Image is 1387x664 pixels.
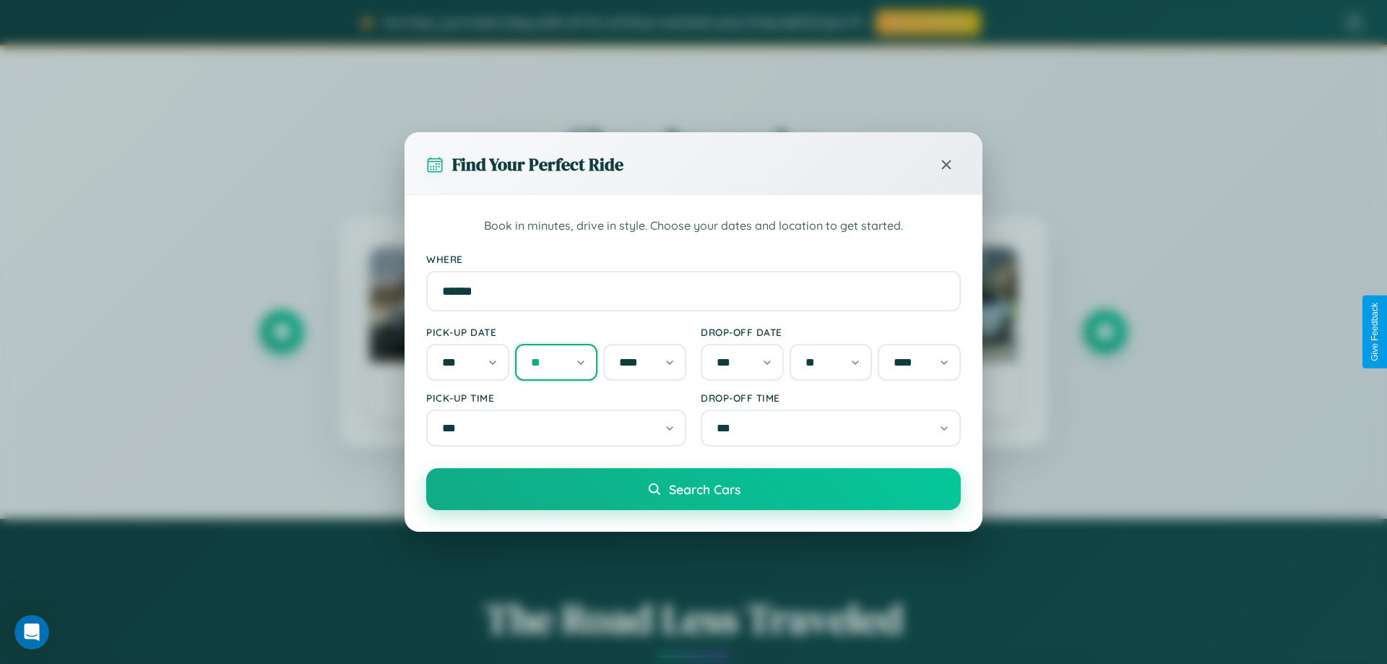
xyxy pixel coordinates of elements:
label: Drop-off Time [701,392,961,404]
label: Drop-off Date [701,326,961,338]
h3: Find Your Perfect Ride [452,152,623,176]
label: Pick-up Date [426,326,686,338]
p: Book in minutes, drive in style. Choose your dates and location to get started. [426,217,961,236]
label: Pick-up Time [426,392,686,404]
label: Where [426,253,961,265]
span: Search Cars [669,481,740,497]
button: Search Cars [426,468,961,510]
